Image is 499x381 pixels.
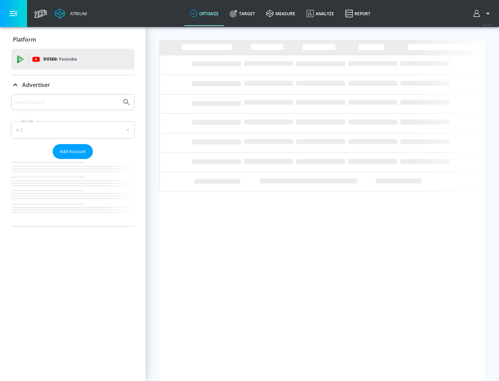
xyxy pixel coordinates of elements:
[43,55,77,63] p: DV360:
[184,1,224,26] a: optimize
[55,8,87,19] a: Atrium
[340,1,376,26] a: Report
[53,144,93,159] button: Add Account
[67,10,87,17] div: Atrium
[59,55,77,63] p: Youtube
[60,148,86,156] span: Add Account
[13,36,36,43] p: Platform
[11,30,134,49] div: Platform
[261,1,301,26] a: measure
[20,119,35,123] label: Sort By
[14,98,119,107] input: Search by name
[482,23,492,27] span: v 4.19.0
[11,49,134,70] div: DV360: Youtube
[11,159,134,226] nav: list of Advertiser
[11,121,134,139] div: A-Z
[22,81,50,89] p: Advertiser
[11,94,134,226] div: Advertiser
[11,75,134,95] div: Advertiser
[224,1,261,26] a: Target
[301,1,340,26] a: Analyze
